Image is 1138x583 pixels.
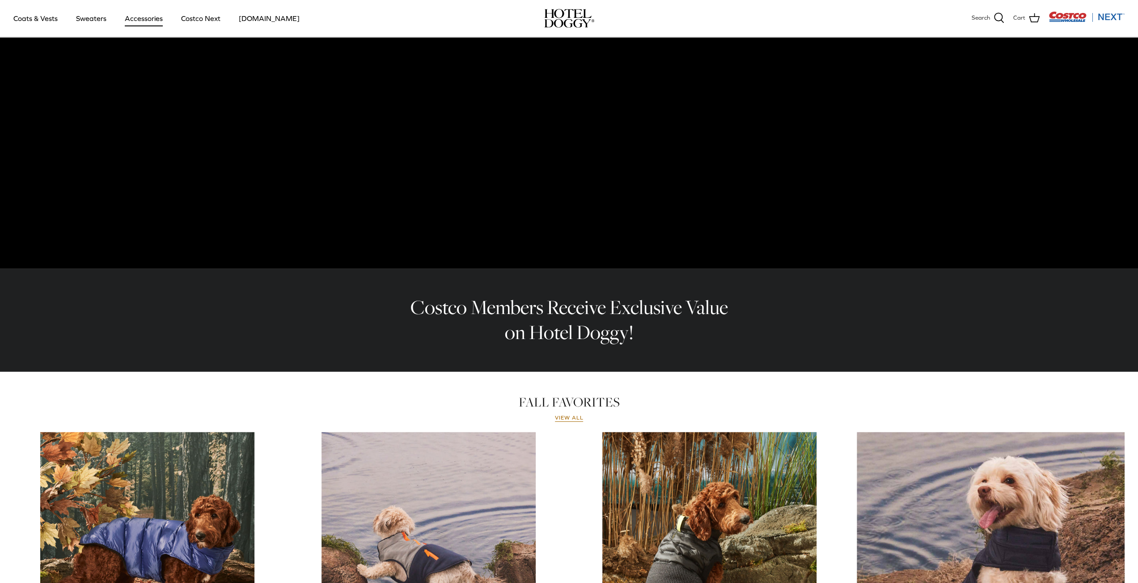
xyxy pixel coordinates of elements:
img: hoteldoggycom [544,9,594,28]
a: [DOMAIN_NAME] [231,3,308,34]
a: Sweaters [68,3,114,34]
a: Accessories [117,3,171,34]
a: Visit Costco Next [1049,17,1125,24]
a: FALL FAVORITES [519,393,620,411]
a: Cart [1013,13,1040,24]
h2: Costco Members Receive Exclusive Value on Hotel Doggy! [404,295,735,345]
a: Costco Next [173,3,228,34]
a: Search [972,13,1004,24]
a: Coats & Vests [5,3,66,34]
a: View all [555,415,584,422]
a: hoteldoggy.com hoteldoggycom [544,9,594,28]
span: Search [972,13,990,23]
img: Costco Next [1049,11,1125,22]
span: Cart [1013,13,1025,23]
